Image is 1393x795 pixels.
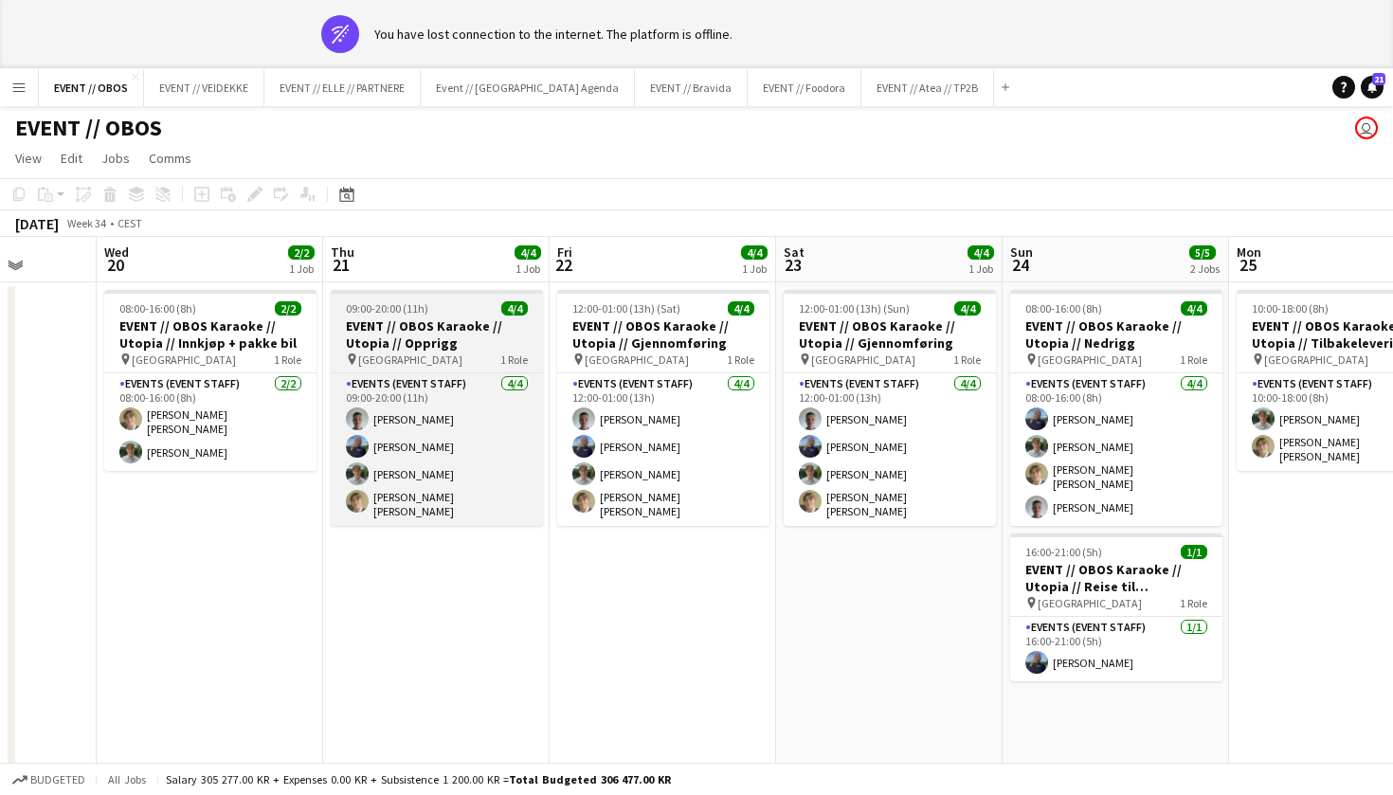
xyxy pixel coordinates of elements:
[149,150,191,167] span: Comms
[104,772,150,786] span: All jobs
[1234,254,1261,276] span: 25
[166,772,671,786] div: Salary 305 277.00 KR + Expenses 0.00 KR + Subsistence 1 200.00 KR =
[1010,290,1222,526] app-job-card: 08:00-16:00 (8h)4/4EVENT // OBOS Karaoke // Utopia // Nedrigg [GEOGRAPHIC_DATA]1 RoleEvents (Even...
[1007,254,1033,276] span: 24
[104,373,317,471] app-card-role: Events (Event Staff)2/208:00-16:00 (8h)[PERSON_NAME] [PERSON_NAME][PERSON_NAME]
[1264,352,1368,367] span: [GEOGRAPHIC_DATA]
[509,772,671,786] span: Total Budgeted 306 477.00 KR
[101,150,130,167] span: Jobs
[1010,617,1222,681] app-card-role: Events (Event Staff)1/116:00-21:00 (5h)[PERSON_NAME]
[1010,561,1222,595] h3: EVENT // OBOS Karaoke // Utopia // Reise til [GEOGRAPHIC_DATA]
[742,262,767,276] div: 1 Job
[799,301,910,316] span: 12:00-01:00 (13h) (Sun)
[953,352,981,367] span: 1 Role
[144,69,264,106] button: EVENT // VEIDEKKE
[39,69,144,106] button: EVENT // OBOS
[15,114,162,142] h1: EVENT // OBOS
[53,146,90,171] a: Edit
[331,373,543,526] app-card-role: Events (Event Staff)4/409:00-20:00 (11h)[PERSON_NAME][PERSON_NAME][PERSON_NAME][PERSON_NAME] [PER...
[118,216,142,230] div: CEST
[104,290,317,471] app-job-card: 08:00-16:00 (8h)2/2EVENT // OBOS Karaoke // Utopia // Innkjøp + pakke bil [GEOGRAPHIC_DATA]1 Role...
[15,214,59,233] div: [DATE]
[104,317,317,352] h3: EVENT // OBOS Karaoke // Utopia // Innkjøp + pakke bil
[346,301,428,316] span: 09:00-20:00 (11h)
[328,254,354,276] span: 21
[63,216,110,230] span: Week 34
[94,146,137,171] a: Jobs
[635,69,748,106] button: EVENT // Bravida
[1025,301,1102,316] span: 08:00-16:00 (8h)
[781,254,805,276] span: 23
[1355,117,1378,139] app-user-avatar: Johanne Holmedahl
[968,245,994,260] span: 4/4
[1025,545,1102,559] span: 16:00-21:00 (5h)
[331,244,354,261] span: Thu
[358,352,462,367] span: [GEOGRAPHIC_DATA]
[516,262,540,276] div: 1 Job
[1252,301,1329,316] span: 10:00-18:00 (8h)
[119,301,196,316] span: 08:00-16:00 (8h)
[1361,76,1384,99] a: 21
[421,69,635,106] button: Event // [GEOGRAPHIC_DATA] Agenda
[784,317,996,352] h3: EVENT // OBOS Karaoke // Utopia // Gjennomføring
[104,244,129,261] span: Wed
[1372,73,1385,85] span: 21
[1189,245,1216,260] span: 5/5
[1010,244,1033,261] span: Sun
[61,150,82,167] span: Edit
[141,146,199,171] a: Comms
[1010,317,1222,352] h3: EVENT // OBOS Karaoke // Utopia // Nedrigg
[728,301,754,316] span: 4/4
[954,301,981,316] span: 4/4
[264,69,421,106] button: EVENT // ELLE // PARTNERE
[585,352,689,367] span: [GEOGRAPHIC_DATA]
[275,301,301,316] span: 2/2
[132,352,236,367] span: [GEOGRAPHIC_DATA]
[557,290,769,526] app-job-card: 12:00-01:00 (13h) (Sat)4/4EVENT // OBOS Karaoke // Utopia // Gjennomføring [GEOGRAPHIC_DATA]1 Rol...
[274,352,301,367] span: 1 Role
[331,290,543,526] app-job-card: 09:00-20:00 (11h)4/4EVENT // OBOS Karaoke // Utopia // Opprigg [GEOGRAPHIC_DATA]1 RoleEvents (Eve...
[572,301,680,316] span: 12:00-01:00 (13h) (Sat)
[15,150,42,167] span: View
[1010,373,1222,526] app-card-role: Events (Event Staff)4/408:00-16:00 (8h)[PERSON_NAME][PERSON_NAME][PERSON_NAME] [PERSON_NAME][PERS...
[968,262,993,276] div: 1 Job
[1038,352,1142,367] span: [GEOGRAPHIC_DATA]
[8,146,49,171] a: View
[1180,352,1207,367] span: 1 Role
[374,26,733,43] div: You have lost connection to the internet. The platform is offline.
[500,352,528,367] span: 1 Role
[748,69,861,106] button: EVENT // Foodora
[741,245,768,260] span: 4/4
[288,245,315,260] span: 2/2
[784,290,996,526] app-job-card: 12:00-01:00 (13h) (Sun)4/4EVENT // OBOS Karaoke // Utopia // Gjennomføring [GEOGRAPHIC_DATA]1 Rol...
[515,245,541,260] span: 4/4
[1181,301,1207,316] span: 4/4
[9,769,88,790] button: Budgeted
[30,773,85,786] span: Budgeted
[784,244,805,261] span: Sat
[331,317,543,352] h3: EVENT // OBOS Karaoke // Utopia // Opprigg
[1237,244,1261,261] span: Mon
[727,352,754,367] span: 1 Role
[811,352,915,367] span: [GEOGRAPHIC_DATA]
[1181,545,1207,559] span: 1/1
[784,373,996,526] app-card-role: Events (Event Staff)4/412:00-01:00 (13h)[PERSON_NAME][PERSON_NAME][PERSON_NAME][PERSON_NAME] [PER...
[501,301,528,316] span: 4/4
[289,262,314,276] div: 1 Job
[557,373,769,526] app-card-role: Events (Event Staff)4/412:00-01:00 (13h)[PERSON_NAME][PERSON_NAME][PERSON_NAME][PERSON_NAME] [PER...
[861,69,994,106] button: EVENT // Atea // TP2B
[554,254,572,276] span: 22
[101,254,129,276] span: 20
[557,317,769,352] h3: EVENT // OBOS Karaoke // Utopia // Gjennomføring
[1038,596,1142,610] span: [GEOGRAPHIC_DATA]
[1010,533,1222,681] app-job-card: 16:00-21:00 (5h)1/1EVENT // OBOS Karaoke // Utopia // Reise til [GEOGRAPHIC_DATA] [GEOGRAPHIC_DAT...
[1180,596,1207,610] span: 1 Role
[557,244,572,261] span: Fri
[1190,262,1220,276] div: 2 Jobs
